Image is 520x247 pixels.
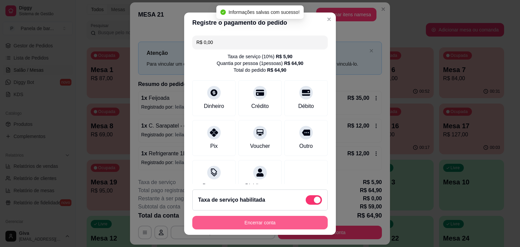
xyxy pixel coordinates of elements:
[284,60,303,67] div: R$ 64,90
[210,142,218,150] div: Pix
[245,182,275,190] div: Dividir conta
[276,53,292,60] div: R$ 5,90
[234,67,286,73] div: Total do pedido
[196,36,324,49] input: Ex.: hambúrguer de cordeiro
[184,13,336,33] header: Registre o pagamento do pedido
[267,67,286,73] div: R$ 64,90
[192,216,328,229] button: Encerrar conta
[324,14,334,25] button: Close
[227,53,292,60] div: Taxa de serviço ( 10 %)
[198,196,265,204] h2: Taxa de serviço habilitada
[250,142,270,150] div: Voucher
[251,102,269,110] div: Crédito
[204,102,224,110] div: Dinheiro
[217,60,303,67] div: Quantia por pessoa ( 1 pessoas)
[298,102,314,110] div: Débito
[220,9,226,15] span: check-circle
[229,9,300,15] span: Informações salvas com sucesso!
[202,182,225,190] div: Desconto
[299,142,313,150] div: Outro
